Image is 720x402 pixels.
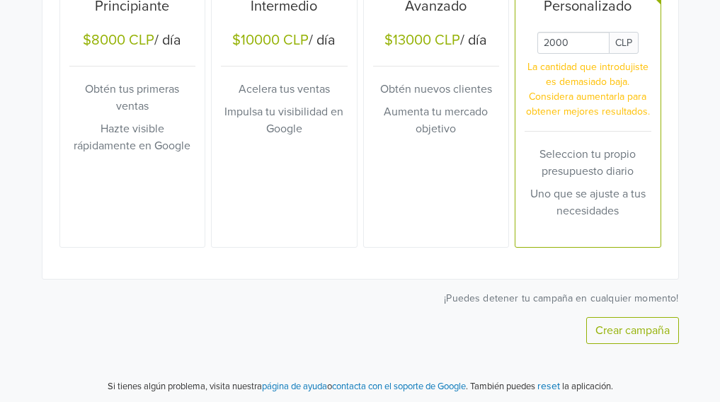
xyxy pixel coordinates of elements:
[262,381,327,392] a: página de ayuda
[373,32,500,52] h5: / día
[373,81,500,98] p: Obtén nuevos clientes
[69,120,196,154] p: Hazte visible rápidamente en Google
[537,378,560,394] button: reset
[42,291,679,306] p: ¡Puedes detener tu campaña en cualquier momento!
[609,32,639,54] span: CLP
[83,32,154,49] div: $8000 CLP
[384,32,460,49] div: $13000 CLP
[537,32,610,54] input: Daily Custom Budget
[586,317,679,344] button: Crear campaña
[468,378,613,394] p: También puedes la aplicación.
[108,380,468,394] p: Si tienes algún problema, visita nuestra o .
[221,81,348,98] p: Acelera tus ventas
[221,103,348,137] p: Impulsa tu visibilidad en Google
[525,146,651,180] p: Seleccion tu propio presupuesto diario
[69,32,196,52] h5: / día
[232,32,309,49] div: $10000 CLP
[525,59,651,119] p: La cantidad que introdujiste es demasiado baja. Considera aumentarla para obtener mejores resulta...
[525,185,651,219] p: Uno que se ajuste a tus necesidades
[69,81,196,115] p: Obtén tus primeras ventas
[332,381,466,392] a: contacta con el soporte de Google
[373,103,500,137] p: Aumenta tu mercado objetivo
[221,32,348,52] h5: / día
